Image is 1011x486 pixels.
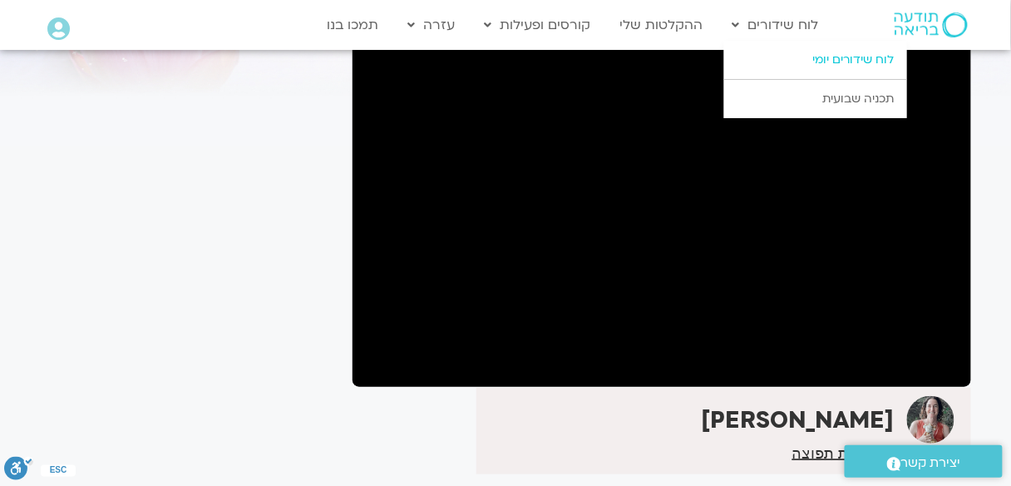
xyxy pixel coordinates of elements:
a: קורסים ופעילות [476,9,599,41]
a: תמכו בנו [319,9,387,41]
a: עזרה [400,9,464,41]
a: יצירת קשר [845,445,1003,478]
iframe: מעבדה ליחסים עם לילך בן דרור - 31.8.25 [353,39,971,387]
strong: [PERSON_NAME] [701,404,895,436]
img: תודעה בריאה [895,12,968,37]
a: לוח שידורים יומי [724,41,907,79]
a: תכניה שבועית [724,80,907,118]
a: ההקלטות שלי [612,9,712,41]
span: יצירת קשר [901,452,961,474]
a: הצטרפות לרשימת תפוצה [792,446,954,461]
img: לילך בן דרור [907,396,954,444]
a: לוח שידורים [724,9,827,41]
